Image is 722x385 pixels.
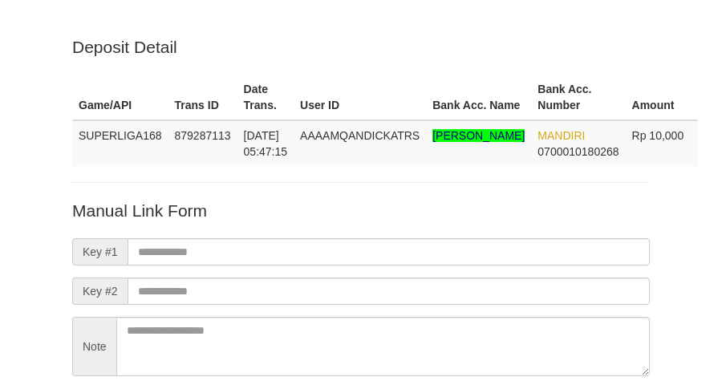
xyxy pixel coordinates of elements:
[72,35,650,59] p: Deposit Detail
[72,75,168,120] th: Game/API
[72,317,116,376] span: Note
[168,120,237,166] td: 879287113
[72,199,650,222] p: Manual Link Form
[168,75,237,120] th: Trans ID
[626,75,699,120] th: Amount
[537,129,585,142] span: MANDIRI
[632,129,684,142] span: Rp 10,000
[294,75,426,120] th: User ID
[426,75,531,120] th: Bank Acc. Name
[237,75,294,120] th: Date Trans.
[244,129,288,158] span: [DATE] 05:47:15
[300,129,420,142] span: AAAAMQANDICKATRS
[531,75,625,120] th: Bank Acc. Number
[537,145,619,158] span: Copy 0700010180268 to clipboard
[72,238,128,265] span: Key #1
[432,129,525,142] span: Nama rekening >18 huruf, harap diedit
[72,278,128,305] span: Key #2
[72,120,168,166] td: SUPERLIGA168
